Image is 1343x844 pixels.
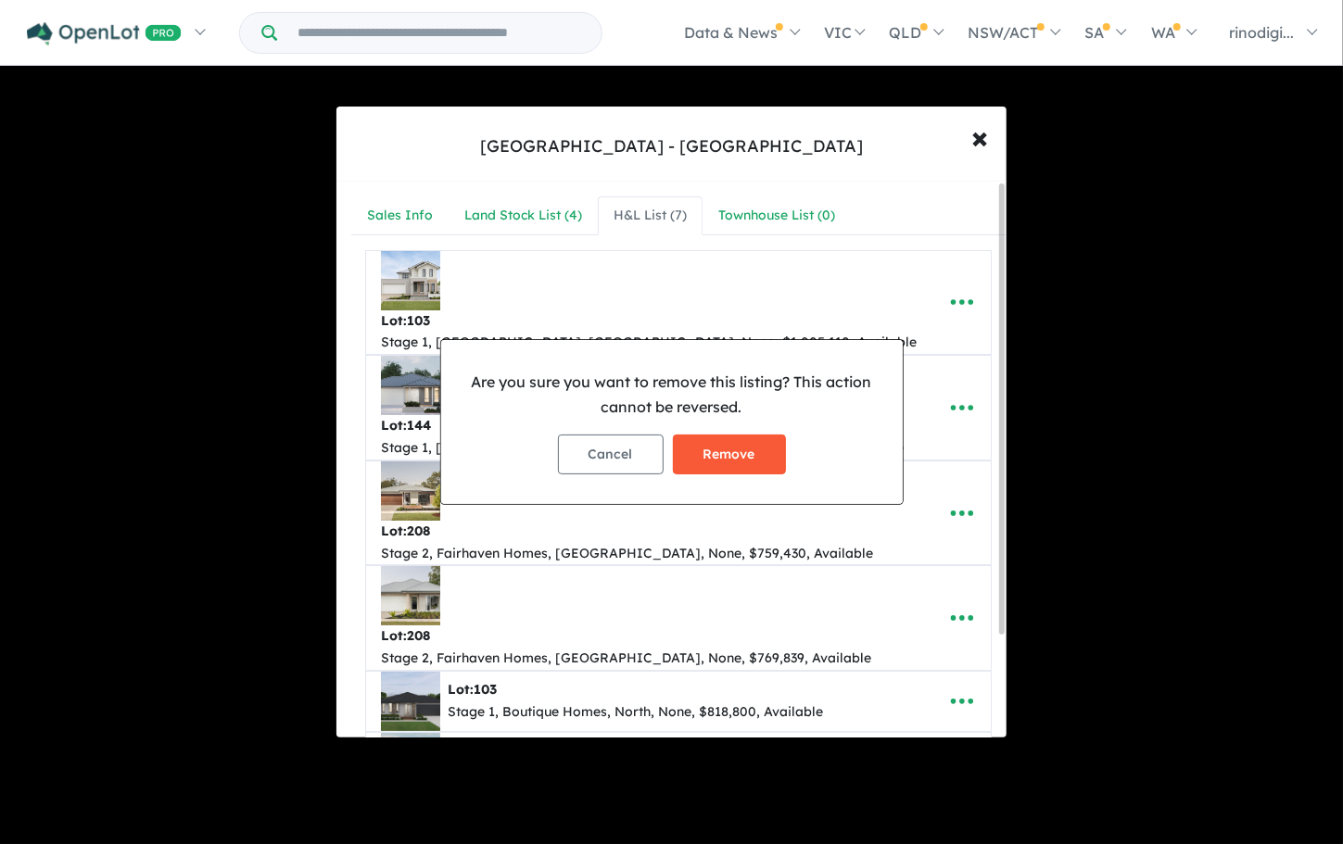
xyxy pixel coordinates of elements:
p: Are you sure you want to remove this listing? This action cannot be reversed. [456,370,888,420]
img: Openlot PRO Logo White [27,22,182,45]
button: Remove [673,435,786,474]
span: rinodigi... [1229,23,1294,42]
button: Cancel [558,435,664,474]
input: Try estate name, suburb, builder or developer [281,13,598,53]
